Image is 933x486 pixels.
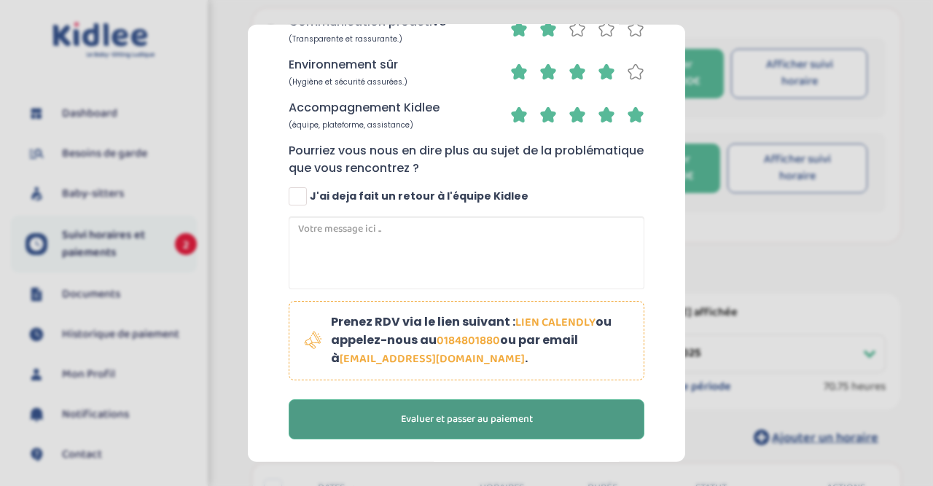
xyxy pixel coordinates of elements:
a: 0184801880 [437,331,500,349]
span: (Hygiène et sécurité assurées.) [289,76,407,87]
span: J'ai deja fait un retour à l'équipe Kidlee [310,189,528,204]
p: Environnement sûr [289,55,398,73]
a: LIEN CALENDLY [515,313,596,331]
div: Prenez RDV via le lien suivant : ou appelez-nous au ou par email à . [331,313,632,367]
p: Communication proactive [289,12,446,30]
button: Evaluer et passer au paiement [289,399,644,439]
span: Evaluer et passer au paiement [401,411,533,426]
p: Pourriez vous nous en dire plus au sujet de la problématique que vous rencontrez ? [289,141,644,176]
a: [EMAIL_ADDRESS][DOMAIN_NAME] [340,349,525,367]
span: (Transparente et rassurante.) [289,33,402,44]
p: Accompagnement Kidlee [289,98,440,116]
span: (équipe, plateforme, assistance) [289,119,413,130]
